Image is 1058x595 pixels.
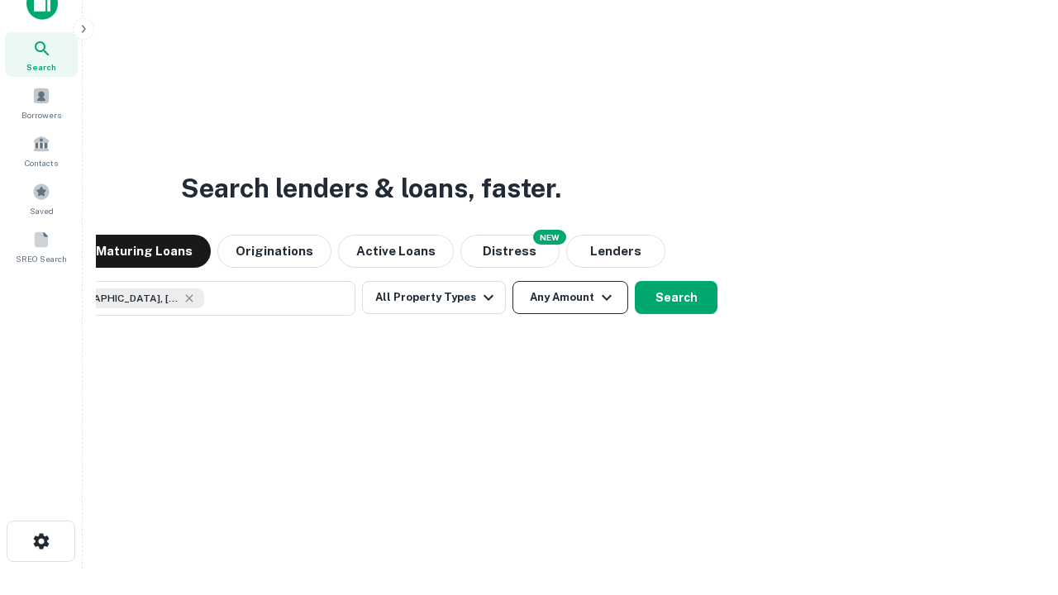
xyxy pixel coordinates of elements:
[5,224,78,269] a: SREO Search
[635,281,717,314] button: Search
[5,128,78,173] a: Contacts
[5,80,78,125] a: Borrowers
[26,60,56,74] span: Search
[460,235,560,268] button: Search distressed loans with lien and other non-mortgage details.
[975,463,1058,542] iframe: Chat Widget
[181,169,561,208] h3: Search lenders & loans, faster.
[362,281,506,314] button: All Property Types
[5,176,78,221] a: Saved
[5,32,78,77] a: Search
[55,291,179,306] span: [GEOGRAPHIC_DATA], [GEOGRAPHIC_DATA], [GEOGRAPHIC_DATA]
[21,108,61,121] span: Borrowers
[25,156,58,169] span: Contacts
[25,281,355,316] button: [GEOGRAPHIC_DATA], [GEOGRAPHIC_DATA], [GEOGRAPHIC_DATA]
[30,204,54,217] span: Saved
[533,230,566,245] div: NEW
[338,235,454,268] button: Active Loans
[566,235,665,268] button: Lenders
[512,281,628,314] button: Any Amount
[217,235,331,268] button: Originations
[78,235,211,268] button: Maturing Loans
[16,252,67,265] span: SREO Search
